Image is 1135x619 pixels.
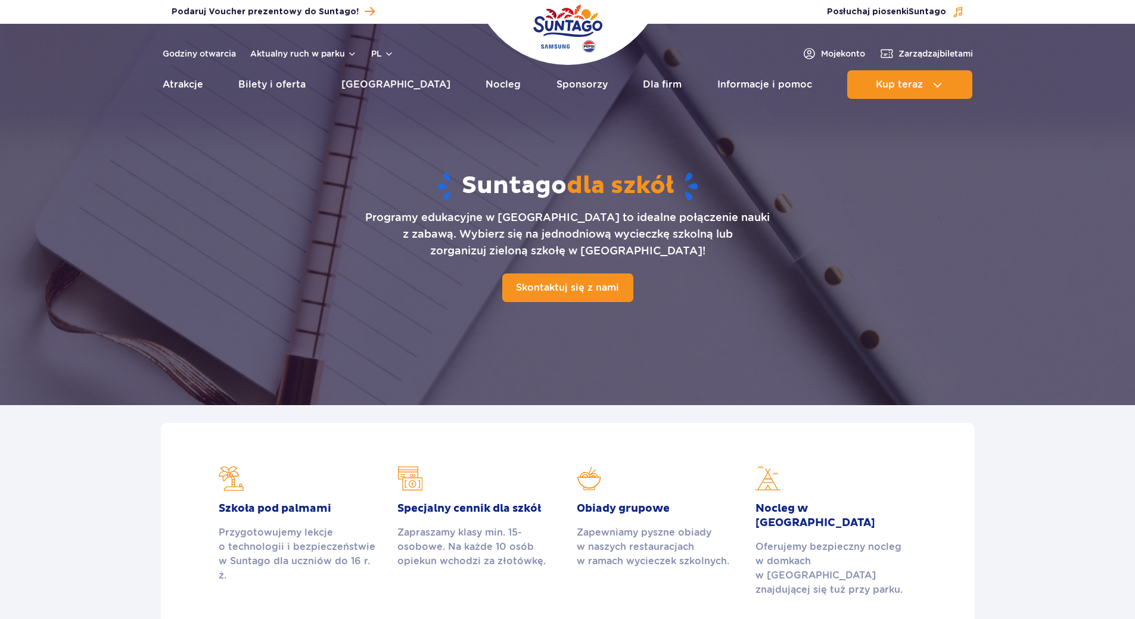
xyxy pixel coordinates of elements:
div: Oferujemy bezpieczny nocleg w domkach w [GEOGRAPHIC_DATA] znajdującej się tuż przy parku. [755,540,916,597]
span: Kup teraz [876,79,923,90]
h1: Suntago [185,171,951,202]
button: Posłuchaj piosenkiSuntago [827,6,964,18]
a: Mojekonto [802,46,865,61]
button: pl [371,48,394,60]
div: Zapraszamy klasy min. 15-osobowe. Na każde 10 osób opiekun wchodzi za złotówkę. [397,525,558,568]
div: Zapewniamy pyszne obiady w naszych restauracjach w ramach wycieczek szkolnych. [577,525,738,568]
button: Aktualny ruch w parku [250,49,357,58]
a: Atrakcje [163,70,203,99]
button: Kup teraz [847,70,972,99]
a: Informacje i pomoc [717,70,812,99]
span: Suntago [909,8,946,16]
a: Zarządzajbiletami [879,46,973,61]
h2: Obiady grupowe [577,502,738,516]
a: Podaruj Voucher prezentowy do Suntago! [172,4,375,20]
span: Posłuchaj piosenki [827,6,946,18]
span: dla szkół [567,171,674,201]
span: Podaruj Voucher prezentowy do Suntago! [172,6,359,18]
div: Przygotowujemy lekcje o technologii i bezpieczeństwie w Suntago dla uczniów do 16 r. ż. [219,525,380,583]
a: [GEOGRAPHIC_DATA] [341,70,450,99]
span: Zarządzaj biletami [898,48,973,60]
span: Skontaktuj się z nami [516,282,619,293]
a: Sponsorzy [556,70,608,99]
h2: Specjalny cennik dla szkół [397,502,558,516]
p: Programy edukacyjne w [GEOGRAPHIC_DATA] to idealne połączenie nauki z zabawą. Wybierz się na jedn... [365,209,770,259]
a: Bilety i oferta [238,70,306,99]
a: Dla firm [643,70,682,99]
span: Moje konto [821,48,865,60]
a: Skontaktuj się z nami [502,273,633,302]
a: Godziny otwarcia [163,48,236,60]
a: Nocleg [486,70,521,99]
h2: Nocleg w [GEOGRAPHIC_DATA] [755,502,916,530]
h2: Szkoła pod palmami [219,502,380,516]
